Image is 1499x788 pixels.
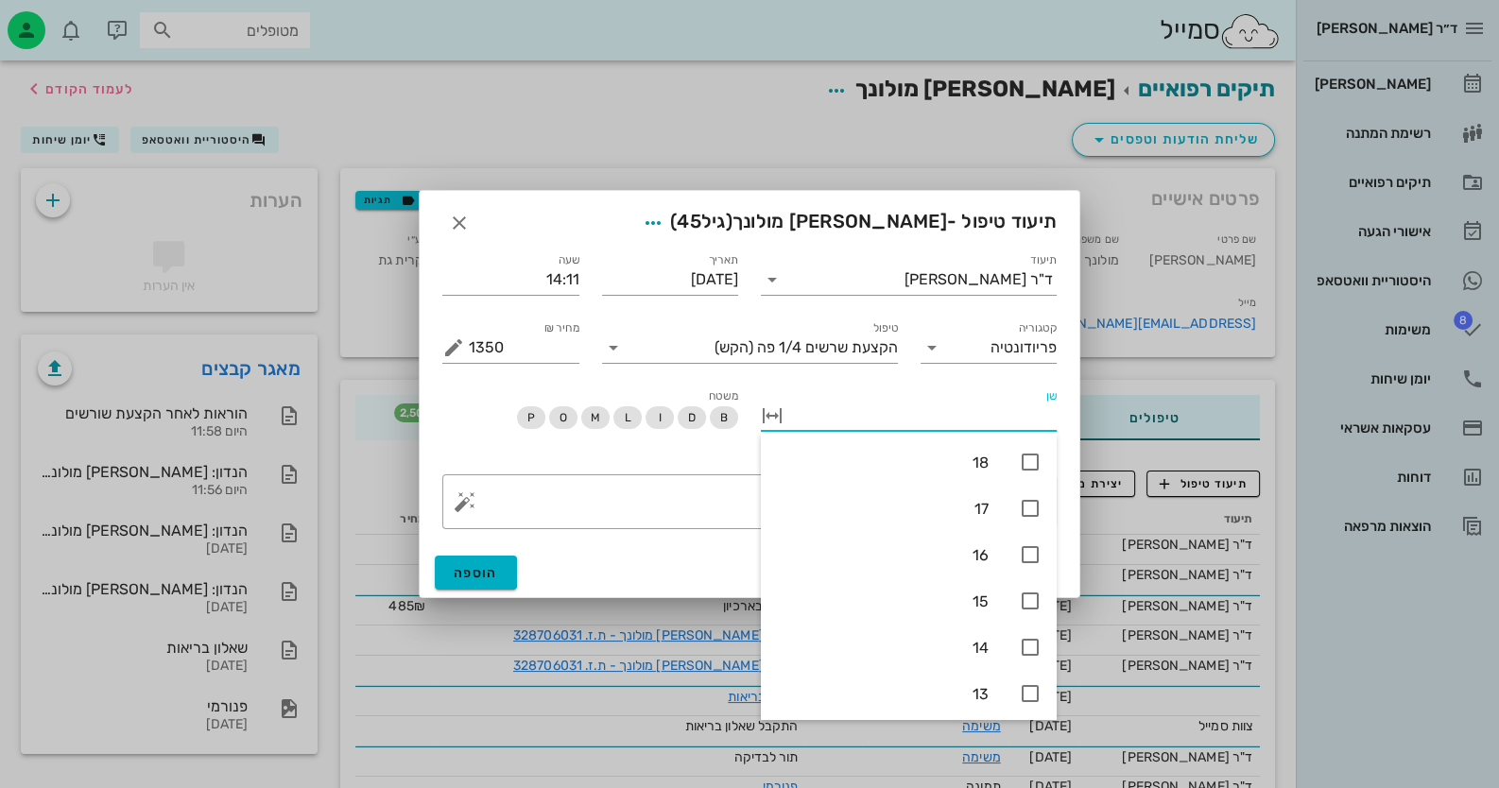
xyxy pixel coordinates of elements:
[776,639,989,657] div: 14
[715,339,753,356] span: (הקש)
[757,339,898,356] span: הקצעת שרשים 1/4 פה
[776,685,989,703] div: 13
[636,206,1057,240] span: תיעוד טיפול -
[560,406,567,429] span: O
[624,406,630,429] span: L
[872,321,897,335] label: טיפול
[543,321,579,335] label: מחיר ₪
[435,556,517,590] button: הוספה
[591,406,600,429] span: M
[1019,321,1058,335] label: קטגוריה
[732,210,947,232] span: [PERSON_NAME] מולונך
[454,565,498,581] span: הוספה
[709,253,739,267] label: תאריך
[720,406,728,429] span: B
[761,265,1057,295] div: תיעודד"ר [PERSON_NAME]
[776,592,989,610] div: 15
[677,210,701,232] span: 45
[1046,389,1057,403] label: שן
[527,406,535,429] span: P
[670,210,732,232] span: (גיל )
[1030,253,1057,267] label: תיעוד
[709,389,738,403] span: משטח
[776,546,989,564] div: 16
[776,454,989,471] div: 18
[558,253,579,267] label: שעה
[688,406,696,429] span: D
[442,336,465,359] button: מחיר ₪ appended action
[658,406,661,429] span: I
[905,271,1053,288] div: ד"ר [PERSON_NAME]
[776,500,989,518] div: 17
